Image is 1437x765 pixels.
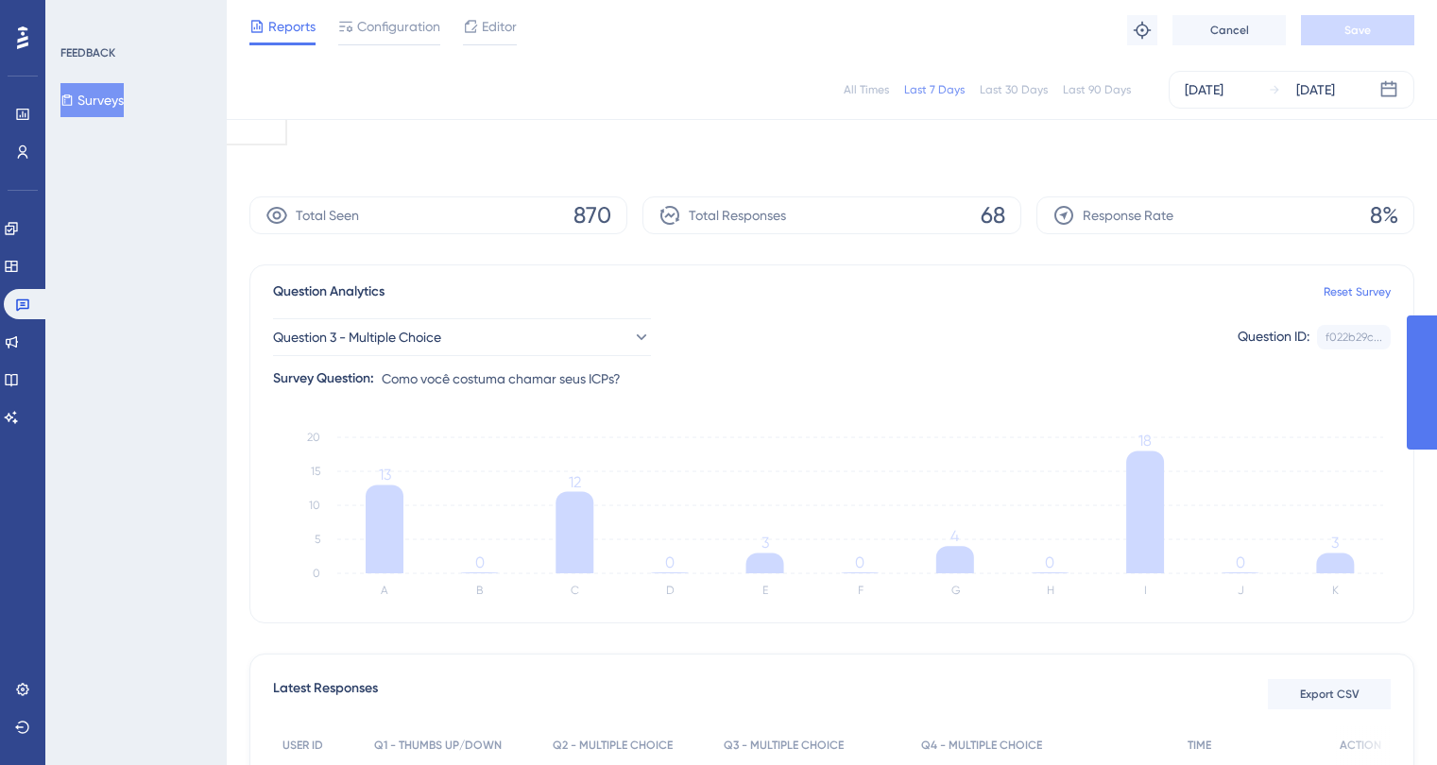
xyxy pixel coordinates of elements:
div: f022b29c... [1326,330,1382,345]
span: Question Analytics [273,280,385,303]
div: All Times [844,82,889,97]
span: Total Seen [296,204,359,227]
span: Latest Responses [273,677,378,711]
span: USER ID [282,738,323,753]
text: D [666,584,675,597]
div: Last 90 Days [1063,82,1131,97]
a: Reset Survey [1324,284,1391,299]
text: C [571,584,579,597]
button: Cancel [1172,15,1286,45]
div: FEEDBACK [60,45,115,60]
span: Reports [268,15,316,38]
button: Save [1301,15,1414,45]
tspan: 0 [1236,553,1245,571]
span: Q1 - THUMBS UP/DOWN [374,738,502,753]
tspan: 3 [1331,534,1339,552]
text: A [381,584,388,597]
text: I [1144,584,1147,597]
span: Save [1344,23,1371,38]
button: Question 3 - Multiple Choice [273,318,651,356]
button: Export CSV [1268,679,1391,709]
span: Q4 - MULTIPLE CHOICE [921,738,1042,753]
tspan: 18 [1138,432,1152,450]
tspan: 0 [1045,553,1054,571]
span: ACTION [1340,738,1381,753]
div: Last 30 Days [980,82,1048,97]
span: Q2 - MULTIPLE CHOICE [553,738,673,753]
span: 68 [981,200,1005,230]
text: H [1047,584,1054,597]
iframe: UserGuiding AI Assistant Launcher [1358,690,1414,747]
tspan: 0 [475,553,485,571]
div: Survey Question: [273,367,374,390]
span: 8% [1370,200,1398,230]
div: [DATE] [1185,78,1223,101]
span: TIME [1188,738,1211,753]
text: B [476,584,483,597]
text: J [1238,584,1244,597]
tspan: 0 [855,553,864,571]
tspan: 5 [315,533,320,546]
button: Surveys [60,83,124,117]
tspan: 12 [569,473,581,491]
span: Como você costuma chamar seus ICPs? [382,367,621,390]
div: Question ID: [1238,325,1309,349]
span: Export CSV [1300,687,1360,702]
span: Response Rate [1083,204,1173,227]
tspan: 3 [761,534,769,552]
text: G [951,584,960,597]
span: Cancel [1210,23,1249,38]
div: [DATE] [1296,78,1335,101]
tspan: 10 [309,499,320,512]
tspan: 0 [313,567,320,580]
span: Configuration [357,15,440,38]
text: K [1332,584,1339,597]
span: 870 [573,200,611,230]
span: Question 3 - Multiple Choice [273,326,441,348]
tspan: 13 [379,466,391,484]
tspan: 0 [665,553,675,571]
span: Total Responses [689,204,786,227]
tspan: 4 [950,527,959,545]
tspan: 20 [307,431,320,444]
tspan: 15 [311,465,320,478]
span: Q3 - MULTIPLE CHOICE [724,738,844,753]
div: Last 7 Days [904,82,965,97]
span: Editor [482,15,517,38]
text: E [762,584,768,597]
text: F [858,584,864,597]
